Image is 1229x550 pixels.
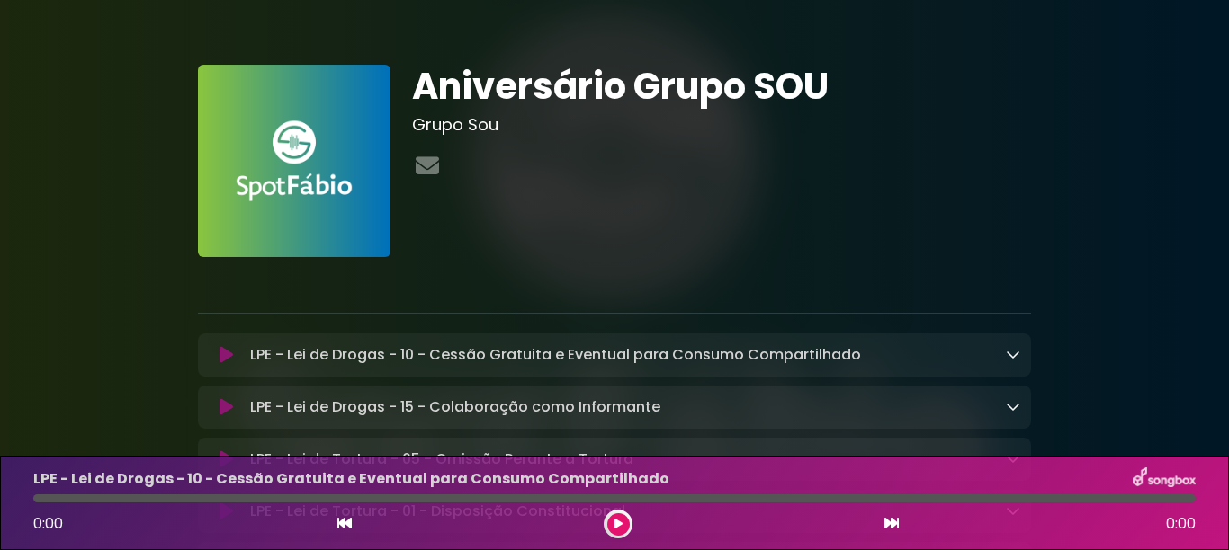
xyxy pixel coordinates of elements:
h3: Grupo Sou [412,115,1032,135]
h1: Aniversário Grupo SOU [412,65,1032,108]
p: LPE - Lei de Drogas - 10 - Cessão Gratuita e Eventual para Consumo Compartilhado [33,468,669,490]
p: LPE - Lei de Drogas - 15 - Colaboração como Informante [250,396,660,418]
p: LPE - Lei de Tortura - 05 - Omissão Perante a Tortura [250,448,633,470]
img: FAnVhLgaRSStWruMDZa6 [198,65,390,257]
span: 0:00 [33,513,63,534]
img: songbox-logo-white.png [1133,467,1196,491]
p: LPE - Lei de Drogas - 10 - Cessão Gratuita e Eventual para Consumo Compartilhado [250,344,861,366]
span: 0:00 [1166,513,1196,535]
